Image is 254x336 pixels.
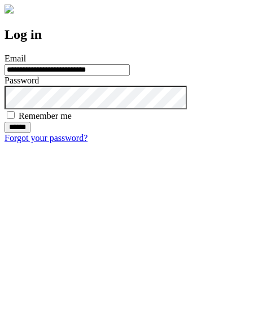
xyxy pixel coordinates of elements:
h2: Log in [5,27,249,42]
label: Remember me [19,111,72,121]
label: Password [5,76,39,85]
label: Email [5,54,26,63]
a: Forgot your password? [5,133,87,143]
img: logo-4e3dc11c47720685a147b03b5a06dd966a58ff35d612b21f08c02c0306f2b779.png [5,5,14,14]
